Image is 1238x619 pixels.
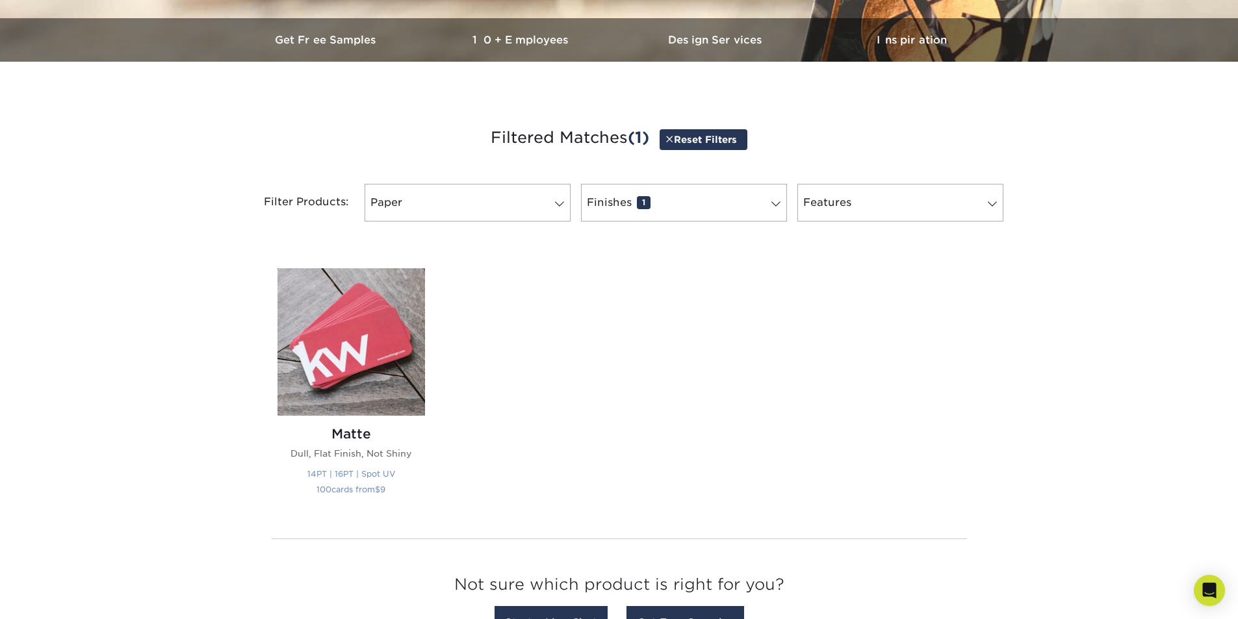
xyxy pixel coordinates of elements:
span: (1) [628,128,649,147]
a: Paper [365,184,571,221]
img: Matte Business Cards [277,268,425,416]
a: Inspiration [814,18,1009,62]
a: Matte Business Cards Matte Dull, Flat Finish, Not Shiny 14PT | 16PT | Spot UV 100cards from$9 [277,268,425,512]
span: 100 [316,485,331,494]
a: Features [797,184,1003,221]
span: 1 [637,196,651,209]
small: cards from [316,485,385,494]
h3: Filtered Matches [239,108,999,168]
a: Design Services [619,18,814,62]
a: Reset Filters [660,129,747,149]
span: $ [375,485,380,494]
h2: Matte [277,426,425,442]
h3: Inspiration [814,34,1009,46]
h3: Not sure which product is right for you? [272,565,967,610]
p: Dull, Flat Finish, Not Shiny [277,447,425,460]
a: Finishes1 [581,184,787,221]
div: Open Intercom Messenger [1194,575,1225,606]
a: Get Free Samples [229,18,424,62]
div: Filter Products: [229,184,359,221]
h3: 10+ Employees [424,34,619,46]
h3: Get Free Samples [229,34,424,46]
a: 10+ Employees [424,18,619,62]
small: 14PT | 16PT | Spot UV [307,469,395,479]
span: 9 [380,485,385,494]
h3: Design Services [619,34,814,46]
